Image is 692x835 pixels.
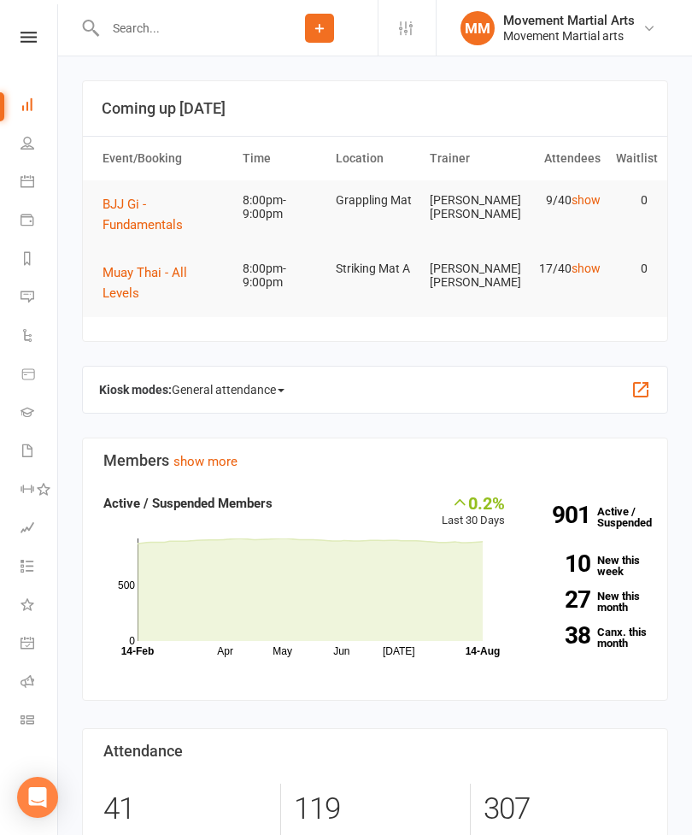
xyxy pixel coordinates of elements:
a: show [572,193,601,207]
td: 8:00pm-9:00pm [235,180,328,234]
div: Last 30 Days [442,493,505,530]
td: Grappling Mat [328,180,421,221]
h3: Members [103,452,647,469]
a: 27New this month [531,591,648,613]
th: Location [328,137,421,180]
strong: Active / Suspended Members [103,496,273,511]
div: 119 [294,784,457,835]
a: 38Canx. this month [531,626,648,649]
a: Dashboard [21,87,59,126]
a: 901Active / Suspended [522,493,660,541]
th: Waitlist [608,137,655,180]
a: Payments [21,203,59,241]
a: Product Sales [21,356,59,395]
div: 0.2% [442,493,505,512]
strong: 27 [531,588,590,611]
a: People [21,126,59,164]
a: Assessments [21,510,59,549]
a: 10New this week [531,555,648,577]
a: show [572,262,601,275]
h3: Attendance [103,743,647,760]
td: 8:00pm-9:00pm [235,249,328,303]
div: Movement Martial Arts [503,13,635,28]
div: 41 [103,784,267,835]
th: Event/Booking [95,137,235,180]
th: Trainer [422,137,515,180]
div: Movement Martial arts [503,28,635,44]
td: 0 [608,249,655,289]
div: MM [460,11,495,45]
div: Open Intercom Messenger [17,777,58,818]
span: Muay Thai - All Levels [103,265,187,301]
input: Search... [100,16,261,40]
th: Attendees [515,137,608,180]
td: 9/40 [515,180,608,221]
a: General attendance kiosk mode [21,626,59,664]
strong: 901 [531,503,590,526]
a: Calendar [21,164,59,203]
td: 0 [608,180,655,221]
th: Time [235,137,328,180]
a: What's New [21,587,59,626]
strong: 38 [531,624,590,647]
button: BJJ Gi - Fundamentals [103,194,227,235]
span: BJJ Gi - Fundamentals [103,197,183,232]
a: Reports [21,241,59,279]
div: 307 [484,784,647,835]
span: General attendance [172,376,284,403]
button: Muay Thai - All Levels [103,262,227,303]
h3: Coming up [DATE] [102,100,648,117]
td: Striking Mat A [328,249,421,289]
strong: 10 [531,552,590,575]
a: Roll call kiosk mode [21,664,59,703]
strong: Kiosk modes: [99,383,172,397]
td: [PERSON_NAME] [PERSON_NAME] [422,180,515,234]
td: 17/40 [515,249,608,289]
a: Class kiosk mode [21,703,59,741]
a: show more [173,454,238,469]
td: [PERSON_NAME] [PERSON_NAME] [422,249,515,303]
